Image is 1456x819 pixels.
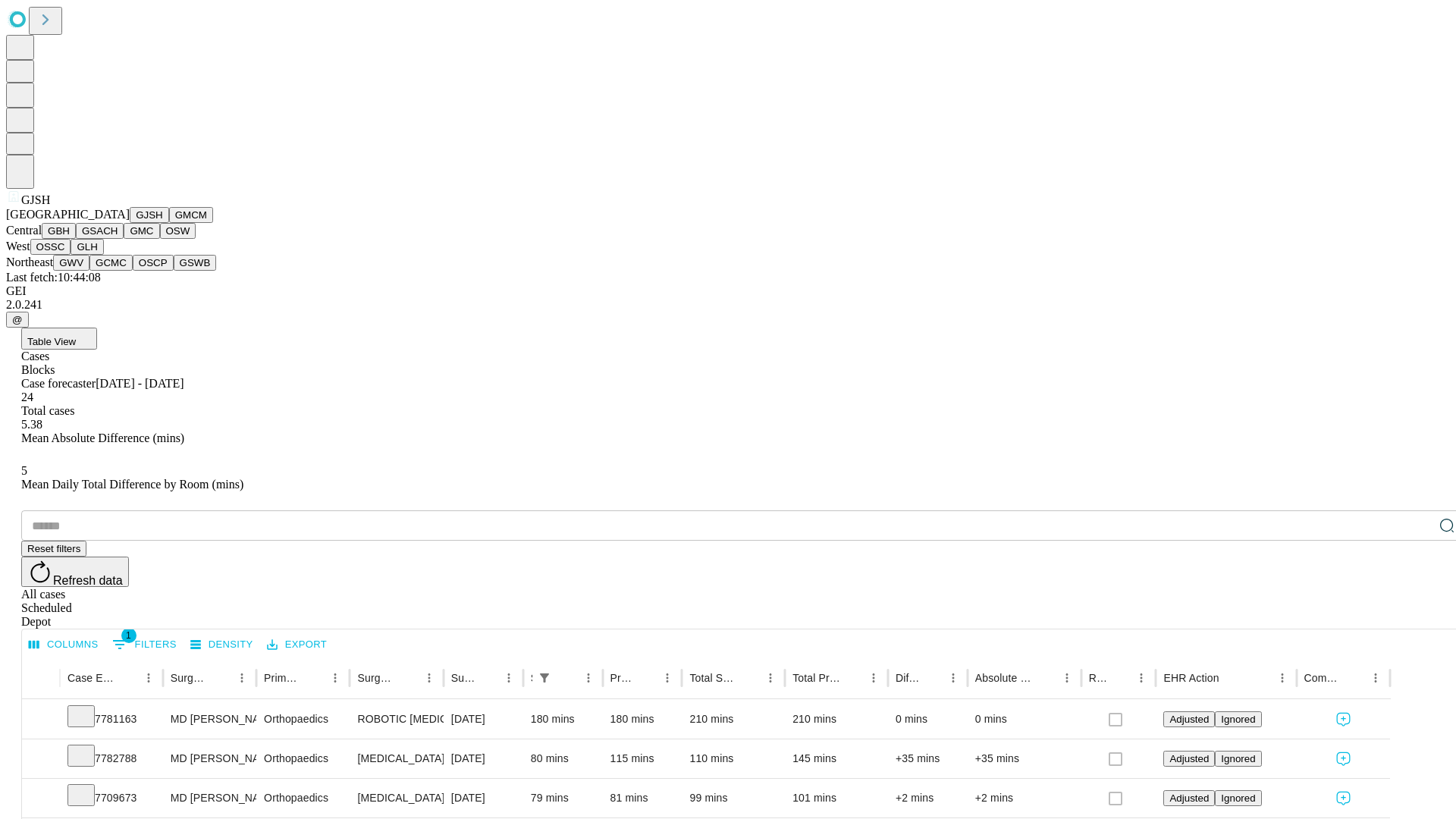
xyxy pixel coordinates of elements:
button: Sort [635,667,657,689]
span: Ignored [1221,714,1255,725]
span: 5 [21,464,27,477]
button: Menu [943,667,964,689]
div: [MEDICAL_DATA] WITH [MEDICAL_DATA] REPAIR [357,779,435,817]
button: GBH [42,223,76,239]
button: OSW [160,223,196,239]
button: Density [187,633,257,657]
div: Primary Service [264,672,302,684]
span: Reset filters [27,543,80,554]
div: 7781163 [67,700,155,739]
button: Sort [117,667,138,689]
button: Sort [1035,667,1056,689]
div: 115 mins [610,739,675,778]
span: Ignored [1221,753,1255,764]
div: +2 mins [975,779,1074,817]
button: Menu [760,667,781,689]
div: EHR Action [1163,672,1219,684]
span: Mean Daily Total Difference by Room (mins) [21,478,243,491]
div: 80 mins [531,739,595,778]
span: [DATE] - [DATE] [96,377,184,390]
button: GMC [124,223,159,239]
div: Total Scheduled Duration [689,672,737,684]
div: 145 mins [792,739,880,778]
button: Sort [210,667,231,689]
span: @ [12,314,23,325]
div: Surgery Date [451,672,475,684]
button: Menu [1365,667,1386,689]
span: Ignored [1221,792,1255,804]
span: [GEOGRAPHIC_DATA] [6,208,130,221]
div: 7782788 [67,739,155,778]
button: Menu [863,667,884,689]
div: 110 mins [689,739,777,778]
div: +2 mins [896,779,960,817]
button: Adjusted [1163,751,1215,767]
button: Show filters [108,632,180,657]
div: +35 mins [896,739,960,778]
button: Show filters [534,667,555,689]
button: Menu [1056,667,1078,689]
div: 1 active filter [534,667,555,689]
div: 210 mins [792,700,880,739]
span: Adjusted [1169,753,1209,764]
button: Reset filters [21,541,86,557]
button: GJSH [130,207,169,223]
button: Menu [578,667,599,689]
div: [DATE] [451,700,516,739]
div: Case Epic Id [67,672,115,684]
span: Total cases [21,404,74,417]
div: Scheduled In Room Duration [531,672,532,684]
button: Select columns [25,633,102,657]
span: Refresh data [53,574,123,587]
button: Menu [138,667,159,689]
span: Mean Absolute Difference (mins) [21,431,184,444]
span: Table View [27,336,76,347]
button: Sort [921,667,943,689]
button: OSCP [133,255,174,271]
div: MD [PERSON_NAME] [PERSON_NAME] Md [171,700,249,739]
button: GCMC [89,255,133,271]
button: GWV [53,255,89,271]
div: MD [PERSON_NAME] [PERSON_NAME] Md [171,779,249,817]
button: OSSC [30,239,71,255]
button: Sort [557,667,578,689]
button: Sort [477,667,498,689]
span: Last fetch: 10:44:08 [6,271,101,284]
div: Orthopaedics [264,700,342,739]
button: @ [6,312,29,328]
button: Ignored [1215,790,1261,806]
div: 0 mins [896,700,960,739]
button: Adjusted [1163,711,1215,727]
button: Menu [657,667,678,689]
div: 99 mins [689,779,777,817]
span: Adjusted [1169,714,1209,725]
span: West [6,240,30,253]
div: 180 mins [531,700,595,739]
span: 24 [21,391,33,403]
span: Northeast [6,256,53,268]
div: Absolute Difference [975,672,1034,684]
div: Total Predicted Duration [792,672,840,684]
div: Surgeon Name [171,672,209,684]
div: Surgery Name [357,672,395,684]
div: 180 mins [610,700,675,739]
button: Export [263,633,331,657]
button: Expand [30,707,52,733]
button: Menu [231,667,253,689]
button: Sort [739,667,760,689]
div: Predicted In Room Duration [610,672,635,684]
div: GEI [6,284,1450,298]
button: Refresh data [21,557,129,587]
button: Sort [1109,667,1131,689]
button: Menu [498,667,519,689]
button: GSWB [174,255,217,271]
button: Sort [303,667,325,689]
div: [MEDICAL_DATA] [MEDICAL_DATA] [357,739,435,778]
button: GSACH [76,223,124,239]
span: 1 [121,628,136,643]
button: Menu [325,667,346,689]
div: Comments [1304,672,1342,684]
button: Menu [419,667,440,689]
div: 0 mins [975,700,1074,739]
button: Menu [1131,667,1152,689]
